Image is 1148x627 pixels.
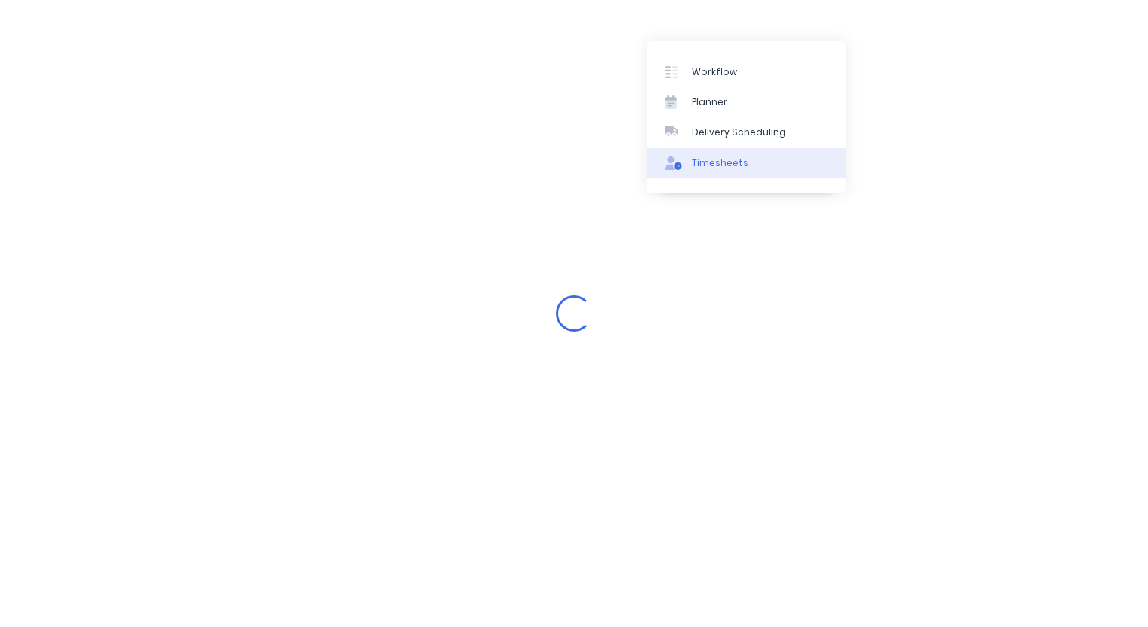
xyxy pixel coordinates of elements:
[647,56,846,86] a: Workflow
[647,87,846,117] a: Planner
[692,65,737,79] div: Workflow
[692,95,727,109] div: Planner
[647,117,846,147] a: Delivery Scheduling
[647,148,846,178] a: Timesheets
[692,126,786,139] div: Delivery Scheduling
[692,156,748,170] div: Timesheets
